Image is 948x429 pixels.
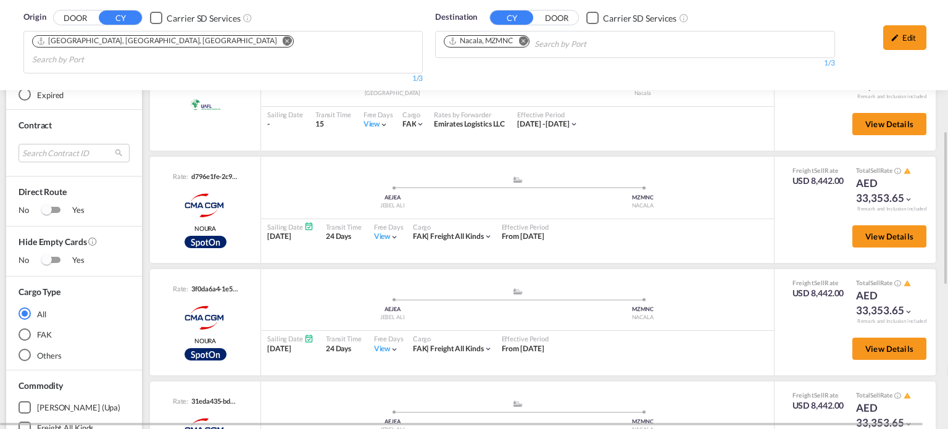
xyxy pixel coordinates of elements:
[792,175,844,187] div: USD 8,442.00
[19,186,130,204] span: Direct Route
[326,231,362,242] div: 24 Days
[267,344,314,354] div: [DATE]
[426,344,429,353] span: |
[19,349,130,362] md-radio-button: Others
[870,167,880,174] span: Sell
[484,344,493,353] md-icon: icon-chevron-down
[402,110,425,119] div: Cargo
[413,231,431,241] span: FAK
[390,345,399,354] md-icon: icon-chevron-down
[267,202,518,210] div: JEBEL ALI
[304,222,314,231] md-icon: Schedules Available
[60,204,85,217] span: Yes
[390,233,399,241] md-icon: icon-chevron-down
[267,110,303,119] div: Sailing Date
[510,288,525,294] md-icon: assets/icons/custom/ship-fill.svg
[374,344,399,354] div: Viewicon-chevron-down
[37,402,120,413] div: fak lisa (upa)
[518,194,768,202] div: MZMNC
[413,344,484,354] div: freight all kinds
[315,119,351,130] div: 15
[892,391,901,401] button: Spot Rates are dynamic & can fluctuate with time
[792,166,844,175] div: Freight Rate
[484,232,493,241] md-icon: icon-chevron-down
[413,222,493,231] div: Cargo
[434,119,505,128] span: Emirates Logistics LLC
[364,110,393,119] div: Free Days
[326,222,362,231] div: Transit Time
[865,344,913,354] span: View Details
[865,119,913,129] span: View Details
[275,36,293,48] button: Remove
[510,401,525,407] md-icon: assets/icons/custom/ship-fill.svg
[902,279,911,288] button: icon-alert
[267,306,518,314] div: AEJEA
[902,167,911,176] button: icon-alert
[792,287,844,299] div: USD 8,442.00
[267,222,314,231] div: Sailing Date
[883,25,926,50] div: icon-pencilEdit
[517,119,570,128] span: [DATE] - [DATE]
[23,11,46,23] span: Origin
[891,33,899,42] md-icon: icon-pencil
[502,222,549,231] div: Effective Period
[856,176,918,206] div: AED 33,353.65
[904,280,911,287] md-icon: icon-alert
[185,236,227,248] img: CMA_CGM_Spot.png
[188,396,238,406] div: 31eda435-bd55-4eff-92d2-30db3661bb82.9774be5b-439d-3930-a3f4-ea175ed5f9c5
[19,380,63,391] span: Commodity
[194,224,217,233] span: NOURA
[870,391,880,399] span: Sell
[904,307,913,316] md-icon: icon-chevron-down
[904,420,913,428] md-icon: icon-chevron-down
[517,119,570,130] div: 03 Sep 2025 - 30 Sep 2025
[402,119,417,128] span: FAK
[173,284,189,293] span: Rate:
[586,11,676,24] md-checkbox: Checkbox No Ink
[413,231,484,242] div: freight all kinds
[54,11,97,25] button: DOOR
[267,194,518,202] div: AEJEA
[534,35,652,54] input: Search by Port
[32,50,149,70] input: Search by Port
[870,279,880,286] span: Sell
[856,391,918,401] div: Total Rate
[904,392,911,399] md-icon: icon-alert
[892,279,901,288] button: Spot Rates are dynamic & can fluctuate with time
[19,89,130,101] md-radio-button: Expired
[865,231,913,241] span: View Details
[185,348,227,360] img: CMA_CGM_Spot.png
[19,286,60,298] div: Cargo Type
[434,119,505,130] div: Emirates Logistics LLC
[856,278,918,288] div: Total Rate
[30,31,416,70] md-chips-wrap: Chips container. Use arrow keys to select chips.
[502,344,544,353] span: From [DATE]
[535,11,578,25] button: DOOR
[892,167,901,176] button: Spot Rates are dynamic & can fluctuate with time
[188,284,238,293] div: 3f0da6a4-1e5f-4ee0-9505-234ef69762ef.1f184e1e-abac-308f-84b4-11d0da486569
[435,11,477,23] span: Destination
[852,113,926,135] button: View Details
[364,119,389,130] div: Viewicon-chevron-down
[374,334,404,343] div: Free Days
[792,278,844,287] div: Freight Rate
[502,344,544,354] div: From 01 Oct 2025
[518,90,768,98] div: Nacala
[848,93,936,100] div: Remark and Inclusion included
[570,120,578,128] md-icon: icon-chevron-down
[267,418,518,426] div: AEJEA
[502,231,544,241] span: From [DATE]
[19,328,130,341] md-radio-button: FAK
[185,348,227,360] div: Rollable available
[315,110,351,119] div: Transit Time
[413,334,493,343] div: Cargo
[174,302,236,333] img: CMACGM Spot
[502,231,544,242] div: From 01 Oct 2025
[848,318,936,325] div: Remark and Inclusion included
[848,206,936,212] div: Remark and Inclusion included
[435,58,834,69] div: 1/3
[188,172,238,181] div: d796e1fe-2c98-4d12-bab1-f1dd7432b578.c71acf2a-0e35-38e6-b447-5743a42ed1b7
[852,225,926,248] button: View Details
[434,110,505,119] div: Rates by Forwarder
[190,90,221,121] img: UAFL Shipping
